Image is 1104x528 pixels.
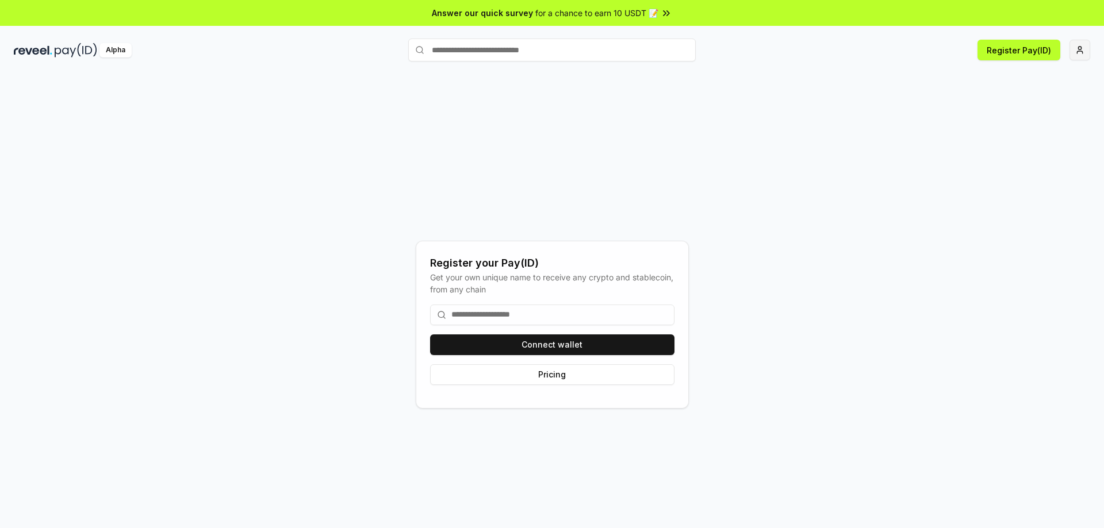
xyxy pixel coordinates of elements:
button: Connect wallet [430,334,674,355]
img: pay_id [55,43,97,57]
span: Answer our quick survey [432,7,533,19]
span: for a chance to earn 10 USDT 📝 [535,7,658,19]
button: Register Pay(ID) [977,40,1060,60]
div: Alpha [99,43,132,57]
div: Get your own unique name to receive any crypto and stablecoin, from any chain [430,271,674,295]
div: Register your Pay(ID) [430,255,674,271]
button: Pricing [430,364,674,385]
img: reveel_dark [14,43,52,57]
